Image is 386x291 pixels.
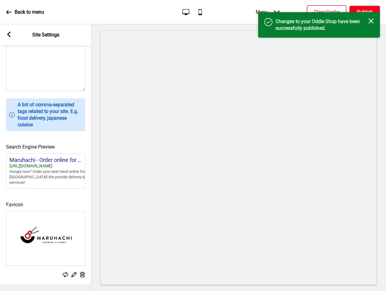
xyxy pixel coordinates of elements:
div: Hungry now? Order your next meal online from [GEOGRAPHIC_DATA]! We provide delivery & pickup serv... [9,169,101,186]
p: A list of comma-separated tags related to your site. E.g. food delivery, japanese cuisine [18,101,82,128]
button: Clear Cache [307,5,346,19]
div: Maruhachi - Order online for … [9,157,101,163]
h4: Changes to your Oddle Shop have been successfully published. [275,18,368,32]
h4: Publish [357,9,373,15]
p: Back to menu [15,9,44,15]
textarea: restaurant, food delivery, takeaway [6,24,85,91]
div: Menu [250,3,286,21]
h4: Search Engine Preview [6,144,85,150]
a: Back to menu [6,4,44,20]
p: Site Settings [32,32,59,38]
h4: Favicon [6,201,85,208]
img: Favicon [6,211,85,265]
button: Publish [349,6,380,19]
div: [URL][DOMAIN_NAME] [9,163,101,169]
h4: Clear Cache [314,9,339,15]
